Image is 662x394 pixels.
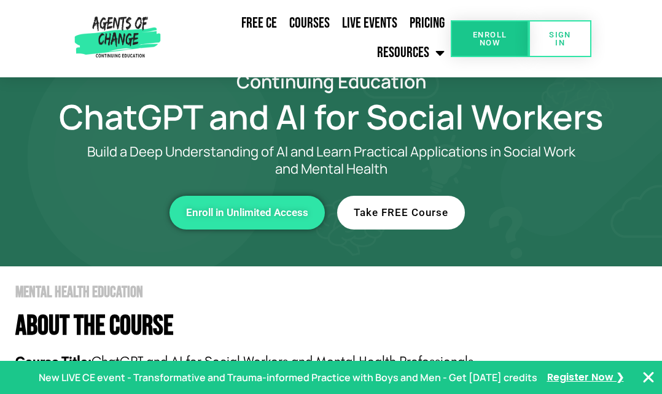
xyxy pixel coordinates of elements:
span: Take FREE Course [354,207,448,218]
a: Pricing [403,9,451,37]
p: ChatGPT and AI for Social Workers and Mental Health Professionals [15,352,662,371]
h4: About The Course [15,312,662,340]
a: Courses [283,9,336,37]
a: Take FREE Course [337,196,465,230]
a: Register Now ❯ [547,369,624,387]
h2: Continuing Education [31,72,631,90]
span: Enroll Now [470,31,509,47]
nav: Menu [165,9,451,68]
p: New LIVE CE event - Transformative and Trauma-informed Practice with Boys and Men - Get [DATE] cr... [39,369,537,387]
h2: Mental Health Education [15,285,662,300]
a: SIGN IN [529,20,591,57]
a: Resources [371,37,451,68]
a: Live Events [336,9,403,37]
p: Build a Deep Understanding of AI and Learn Practical Applications in Social Work and Mental Health [80,143,582,177]
b: Course Title: [15,353,92,369]
h1: ChatGPT and AI for Social Workers [31,102,631,131]
a: Enroll Now [451,20,529,57]
a: Enroll in Unlimited Access [169,196,325,230]
button: Close Banner [641,370,656,385]
span: Enroll in Unlimited Access [186,207,308,218]
span: SIGN IN [548,31,572,47]
a: Free CE [235,9,283,37]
